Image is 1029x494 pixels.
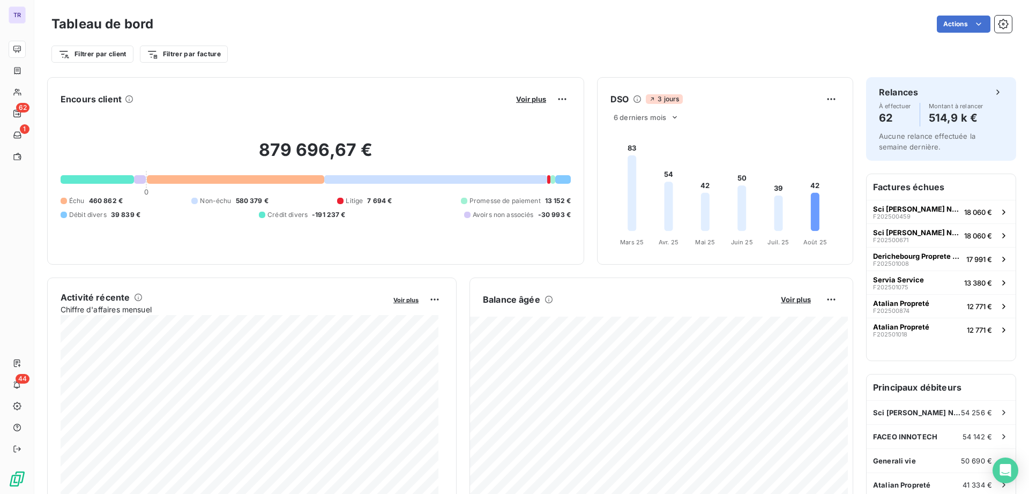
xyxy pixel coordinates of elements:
[69,196,85,206] span: Échu
[873,260,909,267] span: F202501008
[929,103,983,109] span: Montant à relancer
[16,103,29,113] span: 62
[111,210,140,220] span: 39 839 €
[614,113,666,122] span: 6 derniers mois
[9,126,25,144] a: 1
[545,196,571,206] span: 13 152 €
[963,432,992,441] span: 54 142 €
[873,284,908,290] span: F202501075
[469,196,541,206] span: Promesse de paiement
[51,46,133,63] button: Filtrer par client
[20,124,29,134] span: 1
[873,213,911,220] span: F202500459
[803,238,827,246] tspan: Août 25
[393,296,419,304] span: Voir plus
[967,326,992,334] span: 12 771 €
[16,374,29,384] span: 44
[967,302,992,311] span: 12 771 €
[200,196,231,206] span: Non-échu
[964,231,992,240] span: 18 060 €
[61,93,122,106] h6: Encours client
[9,6,26,24] div: TR
[937,16,990,33] button: Actions
[963,481,992,489] span: 41 334 €
[879,86,918,99] h6: Relances
[659,238,678,246] tspan: Avr. 25
[312,210,346,220] span: -191 237 €
[367,196,392,206] span: 7 694 €
[538,210,571,220] span: -30 993 €
[61,139,571,171] h2: 879 696,67 €
[516,95,546,103] span: Voir plus
[9,470,26,488] img: Logo LeanPay
[781,295,811,304] span: Voir plus
[879,109,911,126] h4: 62
[61,291,130,304] h6: Activité récente
[695,238,715,246] tspan: Mai 25
[778,295,814,304] button: Voir plus
[929,109,983,126] h4: 514,9 k €
[873,481,930,489] span: Atalian Propreté
[873,456,916,465] span: Generali vie
[873,252,962,260] span: Derichebourg Proprete Et Services Associes
[646,94,682,104] span: 3 jours
[993,458,1018,483] div: Open Intercom Messenger
[610,93,629,106] h6: DSO
[61,304,386,315] span: Chiffre d'affaires mensuel
[867,200,1016,223] button: Sci [PERSON_NAME] Nbim Co Constructa AMF20250045918 060 €
[964,208,992,216] span: 18 060 €
[144,188,148,196] span: 0
[731,238,753,246] tspan: Juin 25
[873,299,929,308] span: Atalian Propreté
[513,94,549,104] button: Voir plus
[873,308,909,314] span: F202500874
[867,318,1016,341] button: Atalian PropretéF20250101812 771 €
[767,238,789,246] tspan: Juil. 25
[867,271,1016,294] button: Servia ServiceF20250107513 380 €
[961,408,992,417] span: 54 256 €
[873,432,937,441] span: FACEO INNOTECH
[879,132,975,151] span: Aucune relance effectuée la semaine dernière.
[89,196,123,206] span: 460 862 €
[873,205,960,213] span: Sci [PERSON_NAME] Nbim Co Constructa AM
[966,255,992,264] span: 17 991 €
[473,210,534,220] span: Avoirs non associés
[390,295,422,304] button: Voir plus
[964,279,992,287] span: 13 380 €
[873,275,924,284] span: Servia Service
[346,196,363,206] span: Litige
[867,223,1016,247] button: Sci [PERSON_NAME] Nbim Co Constructa AMF20250067118 060 €
[9,105,25,122] a: 62
[483,293,540,306] h6: Balance âgée
[267,210,308,220] span: Crédit divers
[51,14,153,34] h3: Tableau de bord
[867,247,1016,271] button: Derichebourg Proprete Et Services AssociesF20250100817 991 €
[69,210,107,220] span: Débit divers
[620,238,644,246] tspan: Mars 25
[961,456,992,465] span: 50 690 €
[140,46,228,63] button: Filtrer par facture
[873,228,960,237] span: Sci [PERSON_NAME] Nbim Co Constructa AM
[873,323,929,331] span: Atalian Propreté
[867,375,1016,400] h6: Principaux débiteurs
[879,103,911,109] span: À effectuer
[873,237,908,243] span: F202500671
[867,294,1016,318] button: Atalian PropretéF20250087412 771 €
[873,408,961,417] span: Sci [PERSON_NAME] Nbim Co Constructa AM
[236,196,269,206] span: 580 379 €
[873,331,907,338] span: F202501018
[867,174,1016,200] h6: Factures échues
